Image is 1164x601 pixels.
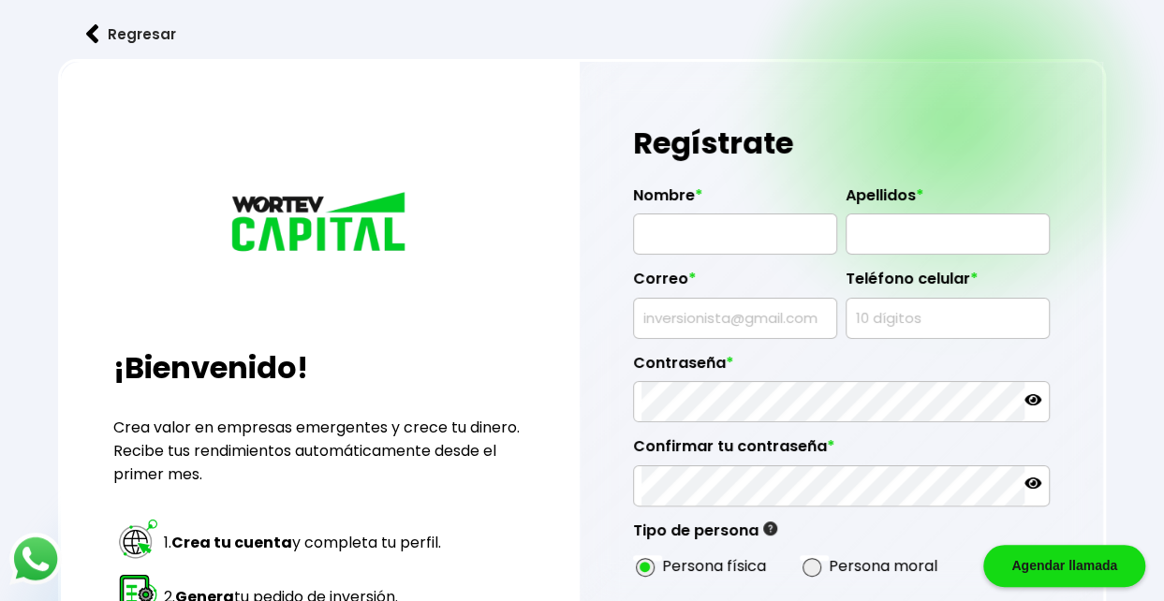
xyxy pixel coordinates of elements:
label: Tipo de persona [633,521,777,550]
img: logos_whatsapp-icon.242b2217.svg [9,533,62,585]
label: Persona moral [829,554,937,578]
input: inversionista@gmail.com [641,299,829,338]
div: Agendar llamada [983,545,1145,587]
img: flecha izquierda [86,24,99,44]
label: Contraseña [633,354,1050,382]
img: gfR76cHglkPwleuBLjWdxeZVvX9Wp6JBDmjRYY8JYDQn16A2ICN00zLTgIroGa6qie5tIuWH7V3AapTKqzv+oMZsGfMUqL5JM... [763,521,777,535]
button: Regresar [58,9,204,59]
a: flecha izquierdaRegresar [58,9,1106,59]
label: Confirmar tu contraseña [633,437,1050,465]
p: Crea valor en empresas emergentes y crece tu dinero. Recibe tus rendimientos automáticamente desd... [113,416,528,486]
td: 1. y completa tu perfil. [163,516,446,568]
input: 10 dígitos [854,299,1041,338]
h1: Regístrate [633,115,1050,171]
img: logo_wortev_capital [227,189,414,258]
label: Nombre [633,186,837,214]
img: paso 1 [116,517,160,561]
h2: ¡Bienvenido! [113,345,528,390]
label: Correo [633,270,837,298]
strong: Crea tu cuenta [171,532,292,553]
label: Persona física [662,554,766,578]
label: Teléfono celular [846,270,1050,298]
label: Apellidos [846,186,1050,214]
